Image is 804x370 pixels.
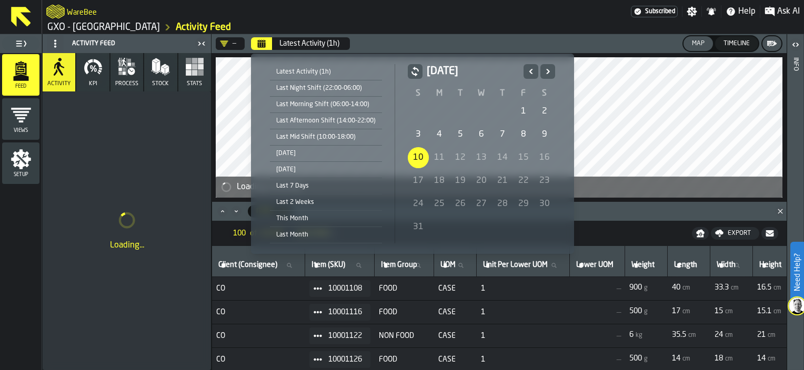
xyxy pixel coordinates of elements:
div: Friday, August 22, 2025 [513,170,534,191]
div: 29 [513,193,534,214]
div: Last 2 Weeks [270,197,382,208]
th: S [408,87,429,100]
div: Monday, August 4, 2025 [429,124,450,145]
div: August 2025 [408,64,555,239]
div: 1 [513,101,534,122]
button: button- [408,64,423,79]
button: Next [540,64,555,79]
th: S [534,87,555,100]
div: [DATE] [270,164,382,176]
div: 30 [534,193,555,214]
div: Latest Activity (1h) [270,66,382,78]
div: 31 [408,217,429,238]
div: 25 [429,193,450,214]
div: Saturday, August 2, 2025 [534,101,555,122]
div: 23 [534,170,555,191]
div: 5 [450,124,471,145]
h2: [DATE] [427,64,519,79]
table: August 2025 [408,87,555,239]
div: Wednesday, August 13, 2025 [471,147,492,168]
div: Thursday, August 7, 2025 [492,124,513,145]
div: Tuesday, August 12, 2025 [450,147,471,168]
div: [DATE] [270,148,382,159]
div: 10 [408,147,429,168]
div: Saturday, August 16, 2025 [534,147,555,168]
div: Sunday, August 24, 2025 [408,193,429,214]
th: T [450,87,471,100]
div: Last Morning Shift (06:00-14:00) [270,99,382,110]
div: Friday, August 8, 2025 [513,124,534,145]
div: Saturday, August 30, 2025 [534,193,555,214]
th: M [429,87,450,100]
div: 24 [408,193,429,214]
div: Saturday, August 9, 2025 [534,124,555,145]
div: Last Month [270,229,382,241]
div: Last Mid Shift (10:00-18:00) [270,131,382,143]
div: This Month [270,213,382,224]
div: Wednesday, August 27, 2025 [471,193,492,214]
div: Tuesday, August 26, 2025 [450,193,471,214]
div: 22 [513,170,534,191]
button: Previous [524,64,538,79]
div: 2 [534,101,555,122]
th: W [471,87,492,100]
div: Monday, August 11, 2025 [429,147,450,168]
div: Today, Monday, August 18, 2025 [429,170,450,191]
div: 19 [450,170,471,191]
div: Friday, August 29, 2025 [513,193,534,214]
div: 13 [471,147,492,168]
div: Wednesday, August 6, 2025 [471,124,492,145]
div: Last Afternoon Shift (14:00-22:00) [270,115,382,127]
div: 17 [408,170,429,191]
div: Saturday, August 23, 2025 [534,170,555,191]
div: 8 [513,124,534,145]
div: 9 [534,124,555,145]
div: 27 [471,193,492,214]
div: Sunday, August 17, 2025 [408,170,429,191]
div: 3 [408,124,429,145]
div: Sunday, August 3, 2025 [408,124,429,145]
div: 11 [429,147,450,168]
div: Tuesday, August 19, 2025 [450,170,471,191]
div: 4 [429,124,450,145]
div: 26 [450,193,471,214]
div: 18 [429,170,450,191]
div: Thursday, August 14, 2025 [492,147,513,168]
div: Friday, August 1, 2025 [513,101,534,122]
div: 20 [471,170,492,191]
div: 21 [492,170,513,191]
div: 16 [534,147,555,168]
div: 28 [492,193,513,214]
div: Select date range Select date range [259,62,566,245]
div: Friday, August 15, 2025 [513,147,534,168]
div: Tuesday, August 5, 2025 [450,124,471,145]
th: F [513,87,534,100]
div: Last 7 Days [270,180,382,192]
div: Selected Date: Sunday, August 10, 2025, Sunday, August 10, 2025 selected, Last available date [408,147,429,168]
div: 7 [492,124,513,145]
div: 14 [492,147,513,168]
div: Thursday, August 28, 2025 [492,193,513,214]
div: 15 [513,147,534,168]
label: Need Help? [791,243,803,302]
div: Monday, August 25, 2025 [429,193,450,214]
div: Thursday, August 21, 2025 [492,170,513,191]
div: Wednesday, August 20, 2025 [471,170,492,191]
div: Sunday, August 31, 2025 [408,217,429,238]
div: 6 [471,124,492,145]
div: Last Night Shift (22:00-06:00) [270,83,382,94]
th: T [492,87,513,100]
div: 12 [450,147,471,168]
